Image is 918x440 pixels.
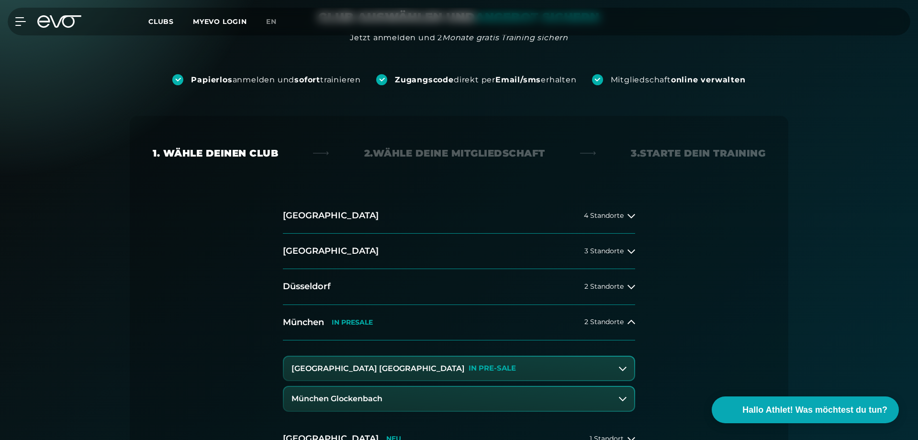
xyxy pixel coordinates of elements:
[364,147,545,160] div: 2. Wähle deine Mitgliedschaft
[291,395,382,403] h3: München Glockenbach
[291,364,465,373] h3: [GEOGRAPHIC_DATA] [GEOGRAPHIC_DATA]
[283,281,331,293] h2: Düsseldorf
[283,269,635,305] button: Düsseldorf2 Standorte
[283,198,635,234] button: [GEOGRAPHIC_DATA]4 Standorte
[631,147,765,160] div: 3. Starte dein Training
[283,210,379,222] h2: [GEOGRAPHIC_DATA]
[191,75,361,85] div: anmelden und trainieren
[148,17,193,26] a: Clubs
[395,75,576,85] div: direkt per erhalten
[266,17,277,26] span: en
[495,75,541,84] strong: Email/sms
[584,283,624,290] span: 2 Standorte
[153,147,278,160] div: 1. Wähle deinen Club
[332,318,373,327] p: IN PRESALE
[395,75,454,84] strong: Zugangscode
[671,75,746,84] strong: online verwalten
[584,318,624,326] span: 2 Standorte
[284,387,634,411] button: München Glockenbach
[712,396,899,423] button: Hallo Athlet! Was möchtest du tun?
[469,364,516,372] p: IN PRE-SALE
[584,248,624,255] span: 3 Standorte
[191,75,232,84] strong: Papierlos
[266,16,288,27] a: en
[283,234,635,269] button: [GEOGRAPHIC_DATA]3 Standorte
[611,75,746,85] div: Mitgliedschaft
[193,17,247,26] a: MYEVO LOGIN
[742,404,887,417] span: Hallo Athlet! Was möchtest du tun?
[283,316,324,328] h2: München
[284,357,634,381] button: [GEOGRAPHIC_DATA] [GEOGRAPHIC_DATA]IN PRE-SALE
[283,305,635,340] button: MünchenIN PRESALE2 Standorte
[148,17,174,26] span: Clubs
[294,75,320,84] strong: sofort
[584,212,624,219] span: 4 Standorte
[283,245,379,257] h2: [GEOGRAPHIC_DATA]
